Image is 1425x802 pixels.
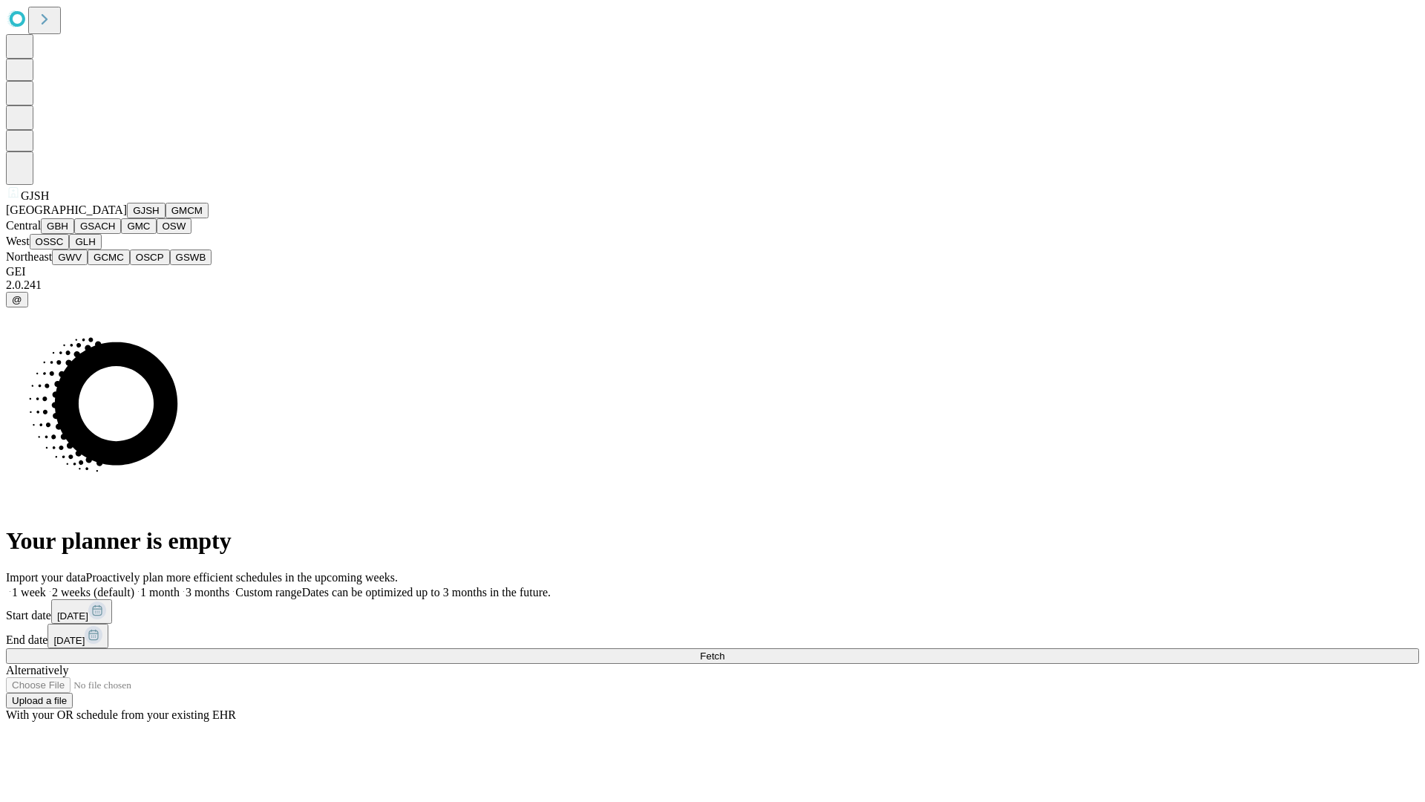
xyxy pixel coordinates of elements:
[6,708,236,721] span: With your OR schedule from your existing EHR
[53,635,85,646] span: [DATE]
[12,586,46,599] span: 1 week
[186,586,229,599] span: 3 months
[41,218,74,234] button: GBH
[88,250,130,265] button: GCMC
[6,664,68,677] span: Alternatively
[57,610,88,622] span: [DATE]
[6,693,73,708] button: Upload a file
[12,294,22,305] span: @
[30,234,70,250] button: OSSC
[6,235,30,247] span: West
[700,651,724,662] span: Fetch
[170,250,212,265] button: GSWB
[6,292,28,307] button: @
[235,586,301,599] span: Custom range
[51,599,112,624] button: [DATE]
[74,218,121,234] button: GSACH
[6,278,1419,292] div: 2.0.241
[6,624,1419,648] div: End date
[302,586,551,599] span: Dates can be optimized up to 3 months in the future.
[121,218,156,234] button: GMC
[52,250,88,265] button: GWV
[6,219,41,232] span: Central
[52,586,134,599] span: 2 weeks (default)
[47,624,108,648] button: [DATE]
[166,203,209,218] button: GMCM
[6,599,1419,624] div: Start date
[69,234,101,250] button: GLH
[130,250,170,265] button: OSCP
[140,586,180,599] span: 1 month
[6,265,1419,278] div: GEI
[6,571,86,584] span: Import your data
[6,203,127,216] span: [GEOGRAPHIC_DATA]
[6,527,1419,555] h1: Your planner is empty
[127,203,166,218] button: GJSH
[6,250,52,263] span: Northeast
[6,648,1419,664] button: Fetch
[157,218,192,234] button: OSW
[86,571,398,584] span: Proactively plan more efficient schedules in the upcoming weeks.
[21,189,49,202] span: GJSH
